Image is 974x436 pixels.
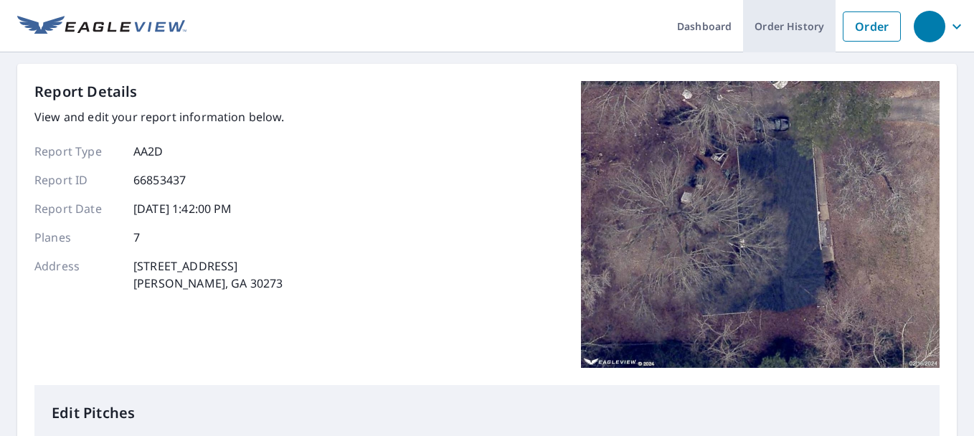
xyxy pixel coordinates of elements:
p: [STREET_ADDRESS] [PERSON_NAME], GA 30273 [133,257,283,292]
p: 7 [133,229,140,246]
p: 66853437 [133,171,186,189]
p: [DATE] 1:42:00 PM [133,200,232,217]
p: Address [34,257,120,292]
p: AA2D [133,143,164,160]
p: Planes [34,229,120,246]
img: EV Logo [17,16,186,37]
p: Report Details [34,81,138,103]
p: Edit Pitches [52,402,922,424]
p: Report Date [34,200,120,217]
p: Report ID [34,171,120,189]
img: Top image [581,81,940,368]
p: View and edit your report information below. [34,108,285,125]
a: Order [843,11,901,42]
p: Report Type [34,143,120,160]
